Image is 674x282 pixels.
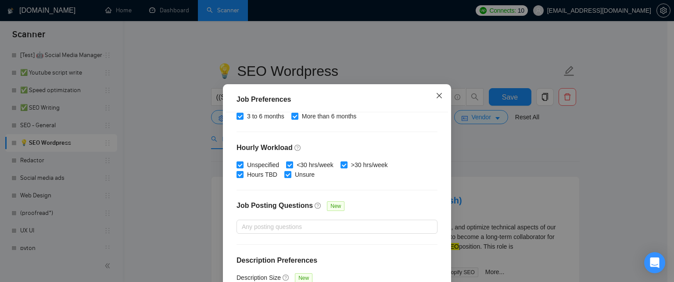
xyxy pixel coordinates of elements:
h4: Job Posting Questions [237,200,313,211]
div: Job Preferences [237,94,437,105]
span: New [327,201,344,211]
span: Hours TBD [244,170,281,179]
span: close [436,92,443,99]
span: >30 hrs/week [348,160,391,170]
button: Close [427,84,451,108]
span: 3 to 6 months [244,111,288,121]
span: More than 6 months [298,111,360,121]
span: Unspecified [244,160,283,170]
span: question-circle [294,144,301,151]
span: question-circle [315,202,322,209]
span: <30 hrs/week [293,160,337,170]
span: Unsure [291,170,318,179]
span: question-circle [283,274,290,281]
h4: Hourly Workload [237,143,437,153]
h4: Description Preferences [237,255,437,266]
div: Open Intercom Messenger [644,252,665,273]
